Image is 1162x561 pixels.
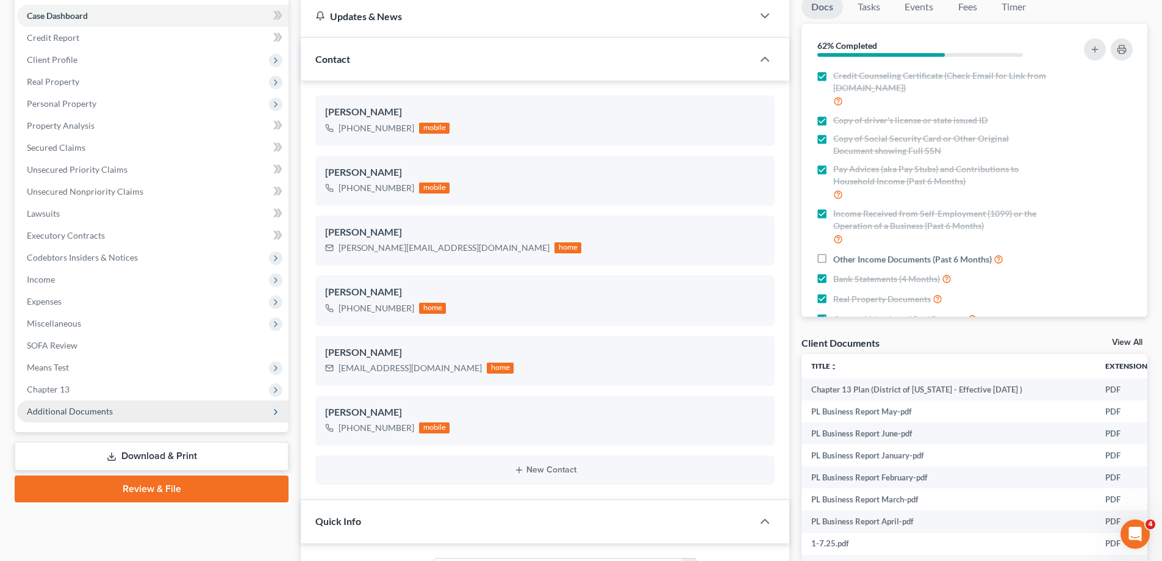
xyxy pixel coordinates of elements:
[315,515,361,527] span: Quick Info
[833,293,931,305] span: Real Property Documents
[833,253,992,266] span: Other Income Documents (Past 6 Months)
[27,186,143,197] span: Unsecured Nonpriority Claims
[339,242,550,254] div: [PERSON_NAME][EMAIL_ADDRESS][DOMAIN_NAME]
[802,400,1096,422] td: PL Business Report May-pdf
[802,488,1096,510] td: PL Business Report March-pdf
[27,252,138,262] span: Codebtors Insiders & Notices
[419,422,450,433] div: mobile
[811,361,837,371] a: Titleunfold_more
[419,183,450,194] div: mobile
[27,164,127,175] span: Unsecured Priority Claims
[339,362,482,374] div: [EMAIL_ADDRESS][DOMAIN_NAME]
[17,27,289,49] a: Credit Report
[339,422,414,434] div: [PHONE_NUMBER]
[339,182,414,194] div: [PHONE_NUMBER]
[17,181,289,203] a: Unsecured Nonpriority Claims
[830,363,837,371] i: unfold_more
[27,362,69,372] span: Means Test
[15,476,289,502] a: Review & File
[17,203,289,225] a: Lawsuits
[802,466,1096,488] td: PL Business Report February-pdf
[802,422,1096,444] td: PL Business Report June-pdf
[1121,519,1150,549] iframe: Intercom live chat
[27,54,77,65] span: Client Profile
[325,346,765,360] div: [PERSON_NAME]
[1112,338,1142,347] a: View All
[27,340,77,350] span: SOFA Review
[17,225,289,247] a: Executory Contracts
[27,274,55,284] span: Income
[487,363,514,374] div: home
[17,159,289,181] a: Unsecured Priority Claims
[15,442,289,471] a: Download & Print
[325,405,765,420] div: [PERSON_NAME]
[27,208,60,219] span: Lawsuits
[27,10,88,21] span: Case Dashboard
[17,5,289,27] a: Case Dashboard
[325,165,765,180] div: [PERSON_NAME]
[339,122,414,134] div: [PHONE_NUMBER]
[325,105,765,120] div: [PERSON_NAME]
[802,510,1096,532] td: PL Business Report April-pdf
[27,384,70,394] span: Chapter 13
[817,40,877,51] strong: 62% Completed
[339,302,414,314] div: [PHONE_NUMBER]
[802,336,880,349] div: Client Documents
[27,98,96,109] span: Personal Property
[315,53,350,65] span: Contact
[27,318,81,328] span: Miscellaneous
[17,115,289,137] a: Property Analysis
[325,225,765,240] div: [PERSON_NAME]
[419,303,446,314] div: home
[833,208,1050,232] span: Income Received from Self-Employment (1099) or the Operation of a Business (Past 6 Months)
[802,533,1096,555] td: 1-7.25.pdf
[27,32,79,43] span: Credit Report
[833,313,966,325] span: Current Valuation of Real Property
[833,114,988,126] span: Copy of driver's license or state issued ID
[325,285,765,300] div: [PERSON_NAME]
[27,406,113,416] span: Additional Documents
[27,76,79,87] span: Real Property
[802,378,1096,400] td: Chapter 13 Plan (District of [US_STATE] - Effective [DATE] )
[27,296,62,306] span: Expenses
[17,335,289,357] a: SOFA Review
[833,163,1050,187] span: Pay Advices (aka Pay Stubs) and Contributions to Household Income (Past 6 Months)
[27,142,85,153] span: Secured Claims
[27,120,95,131] span: Property Analysis
[325,465,765,475] button: New Contact
[419,123,450,134] div: mobile
[833,132,1050,157] span: Copy of Social Security Card or Other Original Document showing Full SSN
[1146,519,1155,529] span: 4
[802,444,1096,466] td: PL Business Report January-pdf
[833,70,1050,94] span: Credit Counseling Certificate (Check Email for Link from [DOMAIN_NAME])
[554,242,581,253] div: home
[1105,361,1155,371] a: Extensionunfold_more
[833,273,940,285] span: Bank Statements (4 Months)
[315,10,738,23] div: Updates & News
[17,137,289,159] a: Secured Claims
[27,230,105,241] span: Executory Contracts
